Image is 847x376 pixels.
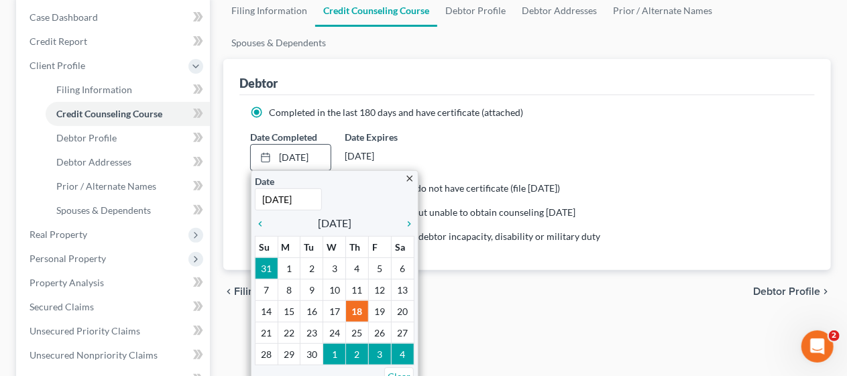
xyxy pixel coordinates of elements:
[239,75,278,91] div: Debtor
[323,236,346,257] th: W
[391,343,414,365] td: 4
[56,108,162,119] span: Credit Counseling Course
[801,330,834,363] iframe: Intercom live chat
[269,231,600,242] span: Counseling not required because of debtor incapacity, disability or military duty
[346,300,369,322] td: 18
[223,286,318,297] button: chevron_left Filing Information
[278,343,300,365] td: 29
[46,126,210,150] a: Debtor Profile
[30,229,87,240] span: Real Property
[753,286,831,297] button: Debtor Profile chevron_right
[391,300,414,322] td: 20
[346,279,369,300] td: 11
[345,144,426,168] div: [DATE]
[318,215,351,231] span: [DATE]
[278,279,300,300] td: 8
[368,279,391,300] td: 12
[346,236,369,257] th: Th
[56,156,131,168] span: Debtor Addresses
[391,322,414,343] td: 27
[255,236,278,257] th: Su
[278,236,300,257] th: M
[46,198,210,223] a: Spouses & Dependents
[30,253,106,264] span: Personal Property
[19,319,210,343] a: Unsecured Priority Claims
[46,78,210,102] a: Filing Information
[346,322,369,343] td: 25
[30,60,85,71] span: Client Profile
[223,27,334,59] a: Spouses & Dependents
[404,174,414,184] i: close
[753,286,820,297] span: Debtor Profile
[323,279,346,300] td: 10
[368,300,391,322] td: 19
[56,180,156,192] span: Prior / Alternate Names
[346,257,369,279] td: 4
[30,349,158,361] span: Unsecured Nonpriority Claims
[30,36,87,47] span: Credit Report
[46,150,210,174] a: Debtor Addresses
[255,322,278,343] td: 21
[255,343,278,365] td: 28
[255,218,272,229] i: chevron_left
[323,257,346,279] td: 3
[223,286,234,297] i: chevron_left
[278,322,300,343] td: 22
[368,257,391,279] td: 5
[30,301,94,312] span: Secured Claims
[323,343,346,365] td: 1
[255,174,274,188] label: Date
[19,5,210,29] a: Case Dashboard
[278,257,300,279] td: 1
[300,300,323,322] td: 16
[46,174,210,198] a: Prior / Alternate Names
[391,257,414,279] td: 6
[250,130,317,144] label: Date Completed
[404,170,414,186] a: close
[300,322,323,343] td: 23
[19,271,210,295] a: Property Analysis
[255,215,272,231] a: chevron_left
[300,343,323,365] td: 30
[300,279,323,300] td: 9
[255,257,278,279] td: 31
[19,29,210,54] a: Credit Report
[255,188,322,210] input: 1/1/2013
[300,236,323,257] th: Tu
[368,343,391,365] td: 3
[255,300,278,322] td: 14
[46,102,210,126] a: Credit Counseling Course
[391,279,414,300] td: 13
[829,330,840,341] span: 2
[346,343,369,365] td: 2
[30,277,104,288] span: Property Analysis
[56,204,151,216] span: Spouses & Dependents
[300,257,323,279] td: 2
[397,215,414,231] a: chevron_right
[368,322,391,343] td: 26
[269,107,523,118] span: Completed in the last 180 days and have certificate (attached)
[30,11,98,23] span: Case Dashboard
[345,130,426,144] label: Date Expires
[56,84,132,95] span: Filing Information
[251,145,331,170] a: [DATE]
[391,236,414,257] th: Sa
[269,206,575,218] span: Exigent circumstances - requested but unable to obtain counseling [DATE]
[323,300,346,322] td: 17
[255,279,278,300] td: 7
[278,300,300,322] td: 15
[368,236,391,257] th: F
[234,286,318,297] span: Filing Information
[19,343,210,367] a: Unsecured Nonpriority Claims
[820,286,831,297] i: chevron_right
[30,325,140,336] span: Unsecured Priority Claims
[56,132,117,143] span: Debtor Profile
[323,322,346,343] td: 24
[19,295,210,319] a: Secured Claims
[397,218,414,229] i: chevron_right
